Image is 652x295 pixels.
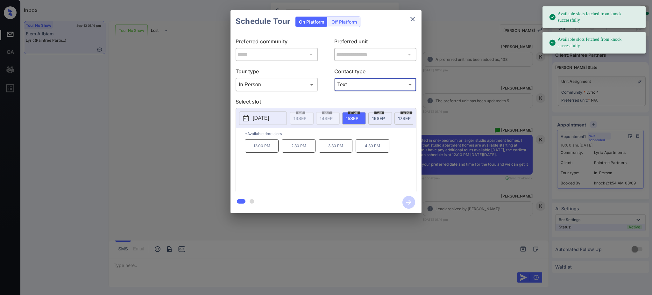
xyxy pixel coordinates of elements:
p: Contact type [334,68,417,78]
p: Preferred unit [334,38,417,48]
span: mon [348,111,360,114]
button: [DATE] [239,112,287,125]
span: 15 SEP [346,116,358,121]
span: wed [400,111,412,114]
p: [DATE] [253,114,269,122]
span: tue [374,111,384,114]
p: 12:00 PM [245,139,279,153]
div: On Platform [296,17,327,27]
p: Select slot [236,98,416,108]
div: date-select [342,112,366,125]
div: date-select [394,112,418,125]
div: Off Platform [328,17,360,27]
p: *Available time slots [245,128,416,139]
span: 16 SEP [372,116,385,121]
p: Tour type [236,68,318,78]
div: date-select [368,112,392,125]
p: 2:30 PM [282,139,315,153]
button: close [406,13,419,25]
p: 4:30 PM [356,139,389,153]
h2: Schedule Tour [230,10,295,32]
div: In Person [237,79,316,90]
p: Preferred community [236,38,318,48]
div: Text [336,79,415,90]
div: Available slots fetched from knock successfully [549,34,641,52]
div: Available slots fetched from knock successfully [549,8,641,26]
span: 17 SEP [398,116,411,121]
p: 3:30 PM [319,139,352,153]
